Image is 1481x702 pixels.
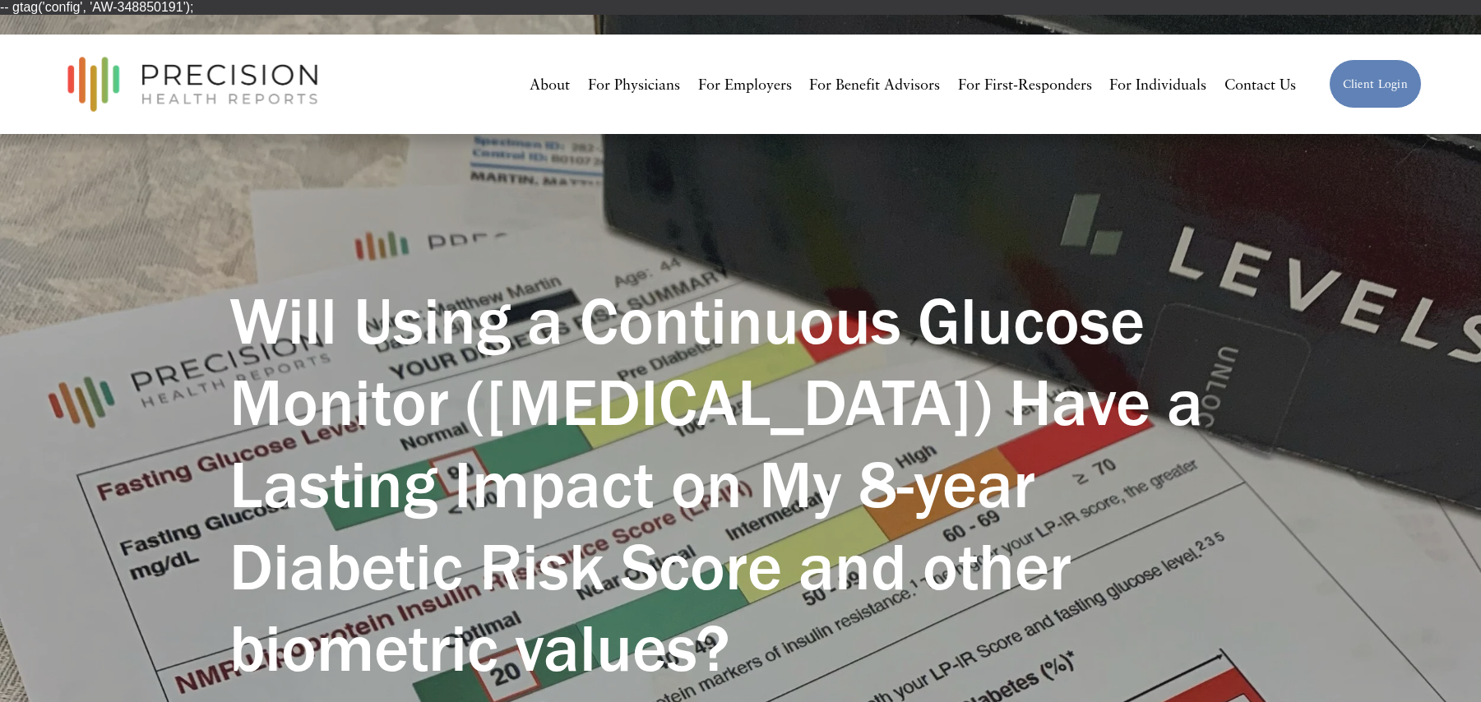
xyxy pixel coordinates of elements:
a: Contact Us [1224,69,1296,99]
a: For Physicians [588,69,680,99]
a: For Benefit Advisors [809,69,940,99]
a: About [530,69,570,99]
iframe: Chat Widget [1399,623,1481,702]
a: For Individuals [1109,69,1206,99]
a: For Employers [698,69,792,99]
h1: Will Using a Continuous Glucose Monitor ([MEDICAL_DATA]) Have a Lasting Impact on My 8-year Diabe... [229,279,1252,689]
a: Client Login [1329,59,1422,109]
img: Precision Health Reports [59,49,326,119]
a: For First-Responders [958,69,1092,99]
